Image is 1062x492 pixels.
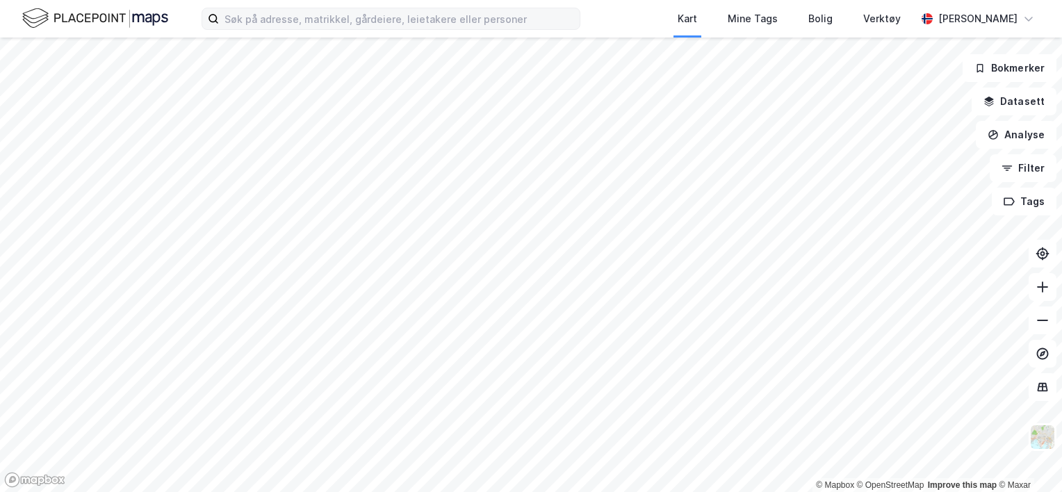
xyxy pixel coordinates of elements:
[972,88,1056,115] button: Datasett
[1029,424,1056,450] img: Z
[678,10,697,27] div: Kart
[992,425,1062,492] iframe: Chat Widget
[976,121,1056,149] button: Analyse
[928,480,997,490] a: Improve this map
[863,10,901,27] div: Verktøy
[728,10,778,27] div: Mine Tags
[857,480,924,490] a: OpenStreetMap
[22,6,168,31] img: logo.f888ab2527a4732fd821a326f86c7f29.svg
[4,472,65,488] a: Mapbox homepage
[938,10,1018,27] div: [PERSON_NAME]
[816,480,854,490] a: Mapbox
[808,10,833,27] div: Bolig
[963,54,1056,82] button: Bokmerker
[990,154,1056,182] button: Filter
[992,188,1056,215] button: Tags
[219,8,580,29] input: Søk på adresse, matrikkel, gårdeiere, leietakere eller personer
